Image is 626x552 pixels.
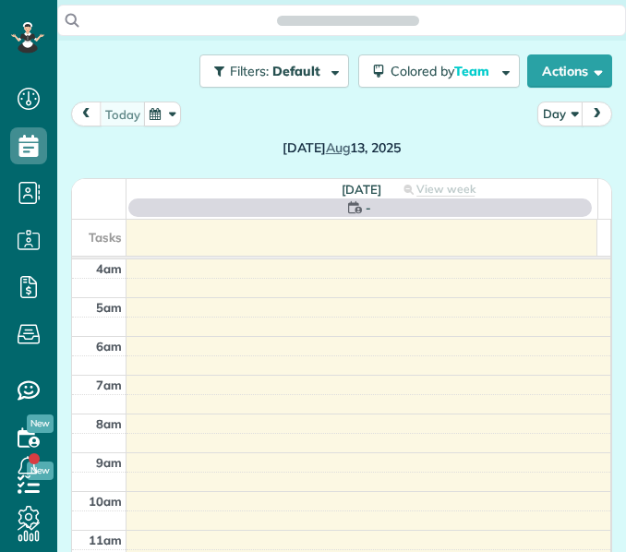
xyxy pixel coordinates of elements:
[96,416,122,431] span: 8am
[71,102,102,126] button: prev
[100,102,146,126] button: today
[96,455,122,470] span: 9am
[342,182,381,197] span: [DATE]
[27,414,54,433] span: New
[89,533,122,547] span: 11am
[358,54,520,88] button: Colored byTeam
[537,102,584,126] button: Day
[199,54,349,88] button: Filters: Default
[326,139,351,156] span: Aug
[582,102,612,126] button: next
[96,261,122,276] span: 4am
[190,54,349,88] a: Filters: Default
[272,63,321,79] span: Default
[96,339,122,354] span: 6am
[454,63,492,79] span: Team
[416,182,476,197] span: View week
[96,378,122,392] span: 7am
[89,230,122,245] span: Tasks
[295,11,400,30] span: Search ZenMaid…
[89,494,122,509] span: 10am
[103,141,580,155] h2: [DATE] 13, 2025
[230,63,269,79] span: Filters:
[391,63,496,79] span: Colored by
[366,198,371,217] span: -
[527,54,612,88] button: Actions
[96,300,122,315] span: 5am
